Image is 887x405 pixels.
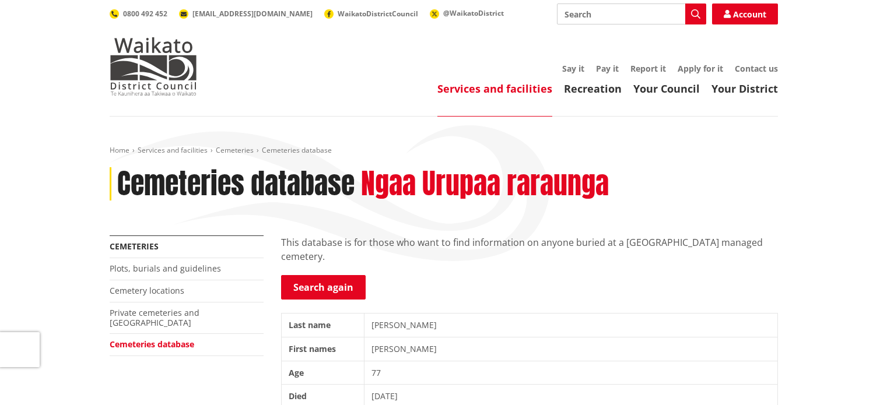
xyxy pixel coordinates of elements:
h2: Ngaa Urupaa raraunga [361,167,609,201]
a: Recreation [564,82,622,96]
a: @WaikatoDistrict [430,8,504,18]
a: 0800 492 452 [110,9,167,19]
h1: Cemeteries database [117,167,355,201]
p: This database is for those who want to find information on anyone buried at a [GEOGRAPHIC_DATA] m... [281,235,778,263]
a: Private cemeteries and [GEOGRAPHIC_DATA] [110,307,199,328]
span: 0800 492 452 [123,9,167,19]
th: Age [281,361,364,385]
span: @WaikatoDistrict [443,8,504,18]
a: Say it [562,63,584,74]
a: Search again [281,275,366,300]
a: Plots, burials and guidelines [110,263,221,274]
a: Report it [630,63,666,74]
a: Cemeteries [110,241,159,252]
a: Contact us [735,63,778,74]
a: WaikatoDistrictCouncil [324,9,418,19]
th: Last name [281,314,364,337]
a: Account [712,3,778,24]
a: Services and facilities [437,82,552,96]
a: Cemetery locations [110,285,184,296]
span: [EMAIL_ADDRESS][DOMAIN_NAME] [192,9,313,19]
nav: breadcrumb [110,146,778,156]
a: Cemeteries [216,145,254,155]
a: [EMAIL_ADDRESS][DOMAIN_NAME] [179,9,313,19]
a: Your District [711,82,778,96]
a: Pay it [596,63,619,74]
th: First names [281,337,364,361]
a: Your Council [633,82,700,96]
img: Waikato District Council - Te Kaunihera aa Takiwaa o Waikato [110,37,197,96]
td: 77 [364,361,777,385]
a: Services and facilities [138,145,208,155]
span: Cemeteries database [262,145,332,155]
td: [PERSON_NAME] [364,314,777,337]
td: [PERSON_NAME] [364,337,777,361]
a: Apply for it [678,63,723,74]
input: Search input [557,3,706,24]
span: WaikatoDistrictCouncil [338,9,418,19]
a: Home [110,145,129,155]
a: Cemeteries database [110,339,194,350]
